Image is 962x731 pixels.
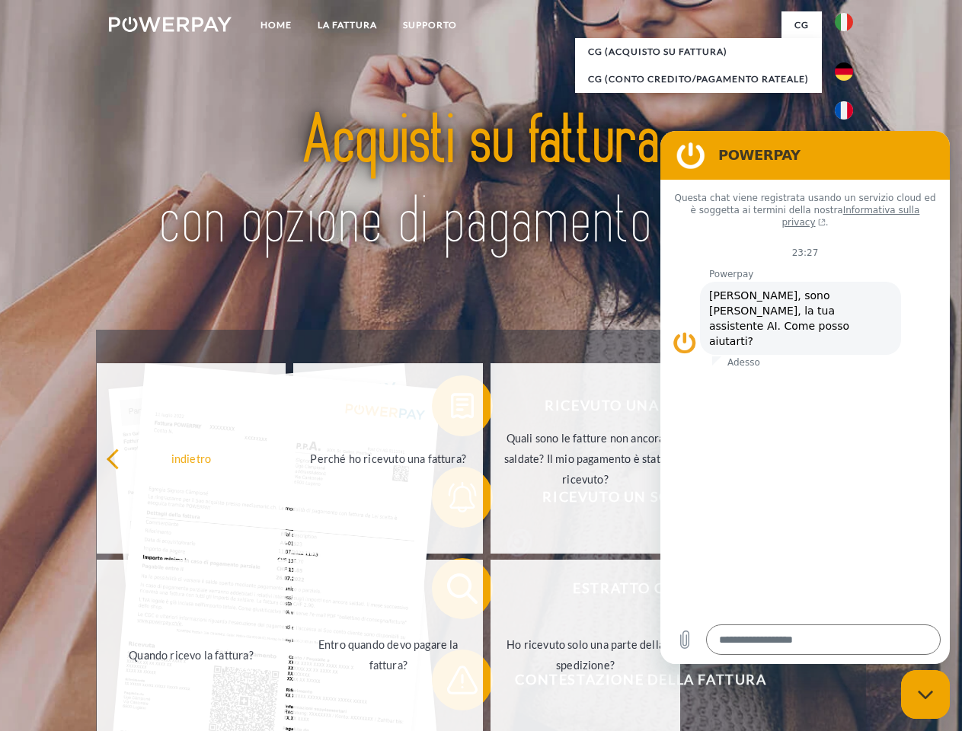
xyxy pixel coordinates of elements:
[305,11,390,39] a: LA FATTURA
[302,448,474,468] div: Perché ho ricevuto una fattura?
[106,644,277,665] div: Quando ricevo la fattura?
[145,73,817,292] img: title-powerpay_it.svg
[575,38,822,65] a: CG (Acquisto su fattura)
[835,62,853,81] img: de
[500,634,671,675] div: Ho ricevuto solo una parte della spedizione?
[835,13,853,31] img: it
[781,11,822,39] a: CG
[575,65,822,93] a: CG (Conto Credito/Pagamento rateale)
[248,11,305,39] a: Home
[835,101,853,120] img: fr
[390,11,470,39] a: Supporto
[500,427,671,489] div: Quali sono le fatture non ancora saldate? Il mio pagamento è stato ricevuto?
[660,131,950,664] iframe: Finestra di messaggistica
[491,363,680,554] a: Quali sono le fatture non ancora saldate? Il mio pagamento è stato ricevuto?
[106,448,277,468] div: indietro
[109,17,232,32] img: logo-powerpay-white.svg
[901,670,950,719] iframe: Pulsante per aprire la finestra di messaggistica, conversazione in corso
[302,634,474,675] div: Entro quando devo pagare la fattura?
